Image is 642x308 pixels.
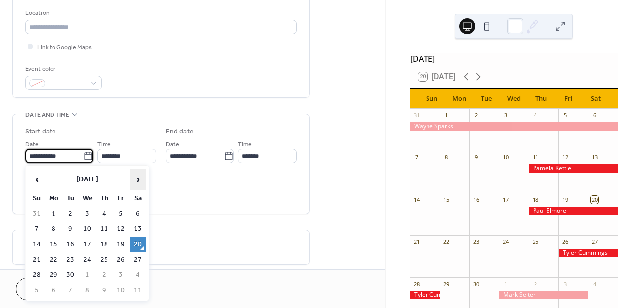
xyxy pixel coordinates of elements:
div: [DATE] [410,53,618,65]
div: 21 [413,238,421,246]
div: 9 [472,154,480,161]
td: 1 [46,207,61,221]
div: Fri [555,89,582,109]
th: Fr [113,191,129,206]
td: 16 [62,237,78,252]
div: 29 [443,280,450,288]
td: 7 [29,222,45,236]
td: 11 [96,222,112,236]
div: 28 [413,280,421,288]
td: 15 [46,237,61,252]
div: 14 [413,196,421,203]
div: 20 [591,196,598,203]
div: 27 [591,238,598,246]
div: 18 [532,196,539,203]
td: 8 [46,222,61,236]
td: 10 [113,283,129,298]
td: 14 [29,237,45,252]
td: 3 [113,268,129,282]
span: Date [166,139,179,150]
td: 21 [29,253,45,267]
span: Date [25,139,39,150]
div: 1 [443,112,450,119]
td: 18 [96,237,112,252]
td: 26 [113,253,129,267]
div: 2 [532,280,539,288]
td: 13 [130,222,146,236]
div: 25 [532,238,539,246]
td: 30 [62,268,78,282]
div: Sat [583,89,610,109]
td: 22 [46,253,61,267]
div: Thu [528,89,555,109]
td: 24 [79,253,95,267]
div: Sun [418,89,445,109]
div: Wayne Sparks [410,122,618,131]
th: Mo [46,191,61,206]
div: 26 [561,238,569,246]
td: 5 [113,207,129,221]
div: 1 [502,280,509,288]
span: Time [238,139,252,150]
div: 3 [561,280,569,288]
span: Date and time [25,110,69,120]
span: ‹ [29,170,44,189]
div: Event color [25,64,100,74]
span: Link to Google Maps [37,43,92,53]
th: We [79,191,95,206]
div: 7 [413,154,421,161]
div: 5 [561,112,569,119]
div: End date [166,127,194,137]
td: 1 [79,268,95,282]
button: Cancel [16,278,77,300]
td: 6 [130,207,146,221]
td: 17 [79,237,95,252]
div: 3 [502,112,509,119]
th: Th [96,191,112,206]
td: 23 [62,253,78,267]
td: 3 [79,207,95,221]
div: 23 [472,238,480,246]
td: 20 [130,237,146,252]
td: 2 [96,268,112,282]
div: Location [25,8,295,18]
td: 10 [79,222,95,236]
div: Paul Elmore [529,207,618,215]
td: 12 [113,222,129,236]
div: 11 [532,154,539,161]
div: 15 [443,196,450,203]
div: 10 [502,154,509,161]
td: 2 [62,207,78,221]
td: 28 [29,268,45,282]
div: 6 [591,112,598,119]
td: 25 [96,253,112,267]
td: 27 [130,253,146,267]
div: 22 [443,238,450,246]
th: Tu [62,191,78,206]
td: 19 [113,237,129,252]
td: 9 [96,283,112,298]
div: 31 [413,112,421,119]
span: Time [97,139,111,150]
div: 17 [502,196,509,203]
div: 19 [561,196,569,203]
td: 4 [96,207,112,221]
div: Pamela Kettle [529,164,618,173]
td: 11 [130,283,146,298]
div: Tyler Cummings [410,291,440,299]
span: › [130,170,145,189]
div: 30 [472,280,480,288]
th: Sa [130,191,146,206]
td: 4 [130,268,146,282]
div: 2 [472,112,480,119]
div: 4 [591,280,598,288]
td: 9 [62,222,78,236]
div: Mon [445,89,473,109]
div: Wed [500,89,528,109]
td: 29 [46,268,61,282]
th: [DATE] [46,169,129,190]
div: 12 [561,154,569,161]
div: 24 [502,238,509,246]
td: 7 [62,283,78,298]
div: 8 [443,154,450,161]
